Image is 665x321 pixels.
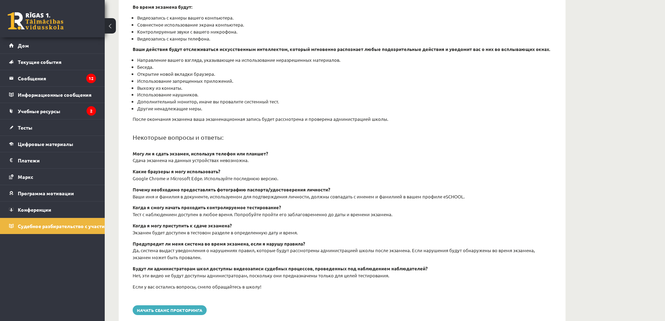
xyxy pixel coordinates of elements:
[8,12,64,30] a: Рижская 1-я средняя школа заочного обучения
[133,157,249,163] font: Сдача экзамена на данных устройствах невозможна.
[133,272,389,278] font: Нет, эти видео не будут доступны администраторам, поскольку они предназначены только для целей те...
[9,87,96,103] a: Информационные сообщения2
[9,202,96,218] a: Конференции
[133,204,281,210] font: Когда я смогу начать проходить контролируемое тестирование?
[137,71,215,77] font: Открытие новой вкладки браузера.
[133,116,388,122] font: После окончания экзамена ваша экзаменационная запись будет рассмотрена и проверена администрацией...
[89,75,94,81] font: 12
[137,105,202,111] font: Другие ненадлежащие меры.
[137,57,340,63] font: Направление вашего взгляда, указывающее на использование неразрешенных материалов.
[133,247,535,260] font: Да, система выдаст уведомления о нарушениях правил, которые будут рассмотрены администрацией школ...
[137,22,244,28] font: Совместное использование экрана компьютера.
[18,157,40,163] font: Платежи
[9,103,96,119] a: Учебные ресурсы
[18,75,46,81] font: Сообщения
[133,284,261,290] font: Если у вас остались вопросы, смело обращайтесь в школу!
[18,92,91,98] font: Информационные сообщения
[133,229,298,235] font: Экзамен будет доступен в тестовом разделе в определенную дату и время.
[137,15,234,21] font: Видеозапись с камеры вашего компьютера.
[133,222,232,228] font: Когда я могу приступить к сдаче экзамена?
[18,42,29,49] font: Дом
[9,54,96,70] a: Текущие события
[133,241,305,247] font: Предупредит ли меня система во время экзамена, если я нарушу правила?
[137,78,233,84] font: Использование запрещенных приложений.
[137,85,182,91] font: Выхожу из комнаты.
[9,70,96,86] a: Сообщения12
[18,124,32,131] font: Тесты
[133,168,220,174] font: Какие браузеры я могу использовать?
[18,190,74,196] font: Программа мотивации
[18,206,51,213] font: Конференции
[9,218,96,234] a: Судебное разбирательство с участием [PERSON_NAME]
[133,305,207,315] button: Начать сеанс прокторинга
[18,108,60,114] font: Учебные ресурсы
[133,265,428,271] font: Будут ли администраторам школ доступны видеозаписи судебных процессов, проведенных под наблюдение...
[137,29,237,35] font: Контролируемые звуки с вашего микрофона.
[137,64,153,70] font: Беседа.
[90,108,93,114] font: 2
[133,175,278,181] font: Google Chrome и Microsoft Edge. Используйте последнюю версию.
[18,223,153,229] font: Судебное разбирательство с участием [PERSON_NAME]
[133,133,223,141] font: Некоторые вопросы и ответы:
[9,37,96,53] a: Дом
[9,119,96,136] a: Тесты
[18,59,61,65] font: Текущие события
[18,174,33,180] font: Маркс
[137,99,279,104] font: Дополнительный монитор, иначе вы провалите системный тест.
[137,92,198,97] font: Использование наушников.
[133,46,550,52] font: Ваши действия будут отслеживаться искусственным интеллектом, который мгновенно распознает любые п...
[133,187,330,192] font: Почему необходимо предоставлять фотографию паспорта/удостоверения личности?
[18,141,73,147] font: Цифровые материалы
[9,169,96,185] a: Маркс
[9,185,96,201] a: Программа мотивации
[137,36,210,42] font: Видеозапись с камеры телефона.
[133,211,392,217] font: Тест с наблюдением доступен в любое время. Попробуйте пройти его заблаговременно до даты и времен...
[137,307,202,313] font: Начать сеанс прокторинга
[133,4,192,10] font: Во время экзамена будут:
[133,194,465,199] font: Ваши имя и фамилия в документе, используемом для подтверждения личности, должны совпадать с имене...
[9,152,96,168] a: Платежи
[133,151,268,156] font: Могу ли я сдать экзамен, используя телефон или планшет?
[9,136,96,152] a: Цифровые материалы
